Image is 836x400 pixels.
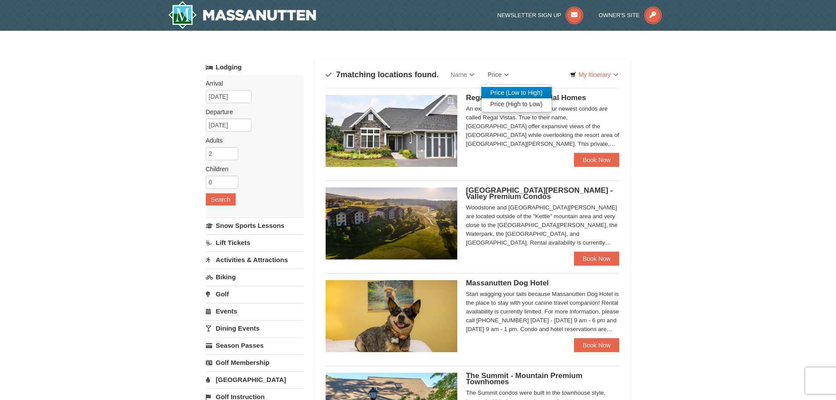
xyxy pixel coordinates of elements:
[497,12,583,18] a: Newsletter Sign Up
[326,280,457,352] img: 27428181-5-81c892a3.jpg
[206,286,304,302] a: Golf
[168,1,316,29] img: Massanutten Resort Logo
[206,193,236,205] button: Search
[466,279,549,287] span: Massanutten Dog Hotel
[466,105,620,148] div: An exclusive resort experience, our newest condos are called Regal Vistas. True to their name, [G...
[481,87,552,98] a: Price (Low to High)
[206,269,304,285] a: Biking
[466,94,586,102] span: Regal Vistas - Presidential Homes
[206,217,304,234] a: Snow Sports Lessons
[326,95,457,167] img: 19218991-1-902409a9.jpg
[206,108,297,116] label: Departure
[444,66,481,83] a: Name
[206,165,297,173] label: Children
[466,186,613,201] span: [GEOGRAPHIC_DATA][PERSON_NAME] - Valley Premium Condos
[497,12,561,18] span: Newsletter Sign Up
[466,290,620,334] div: Start wagging your tails because Massanutten Dog Hotel is the place to stay with your canine trav...
[206,234,304,251] a: Lift Tickets
[206,371,304,388] a: [GEOGRAPHIC_DATA]
[168,1,316,29] a: Massanutten Resort
[206,320,304,336] a: Dining Events
[326,70,439,79] h4: matching locations found.
[466,203,620,247] div: Woodstone and [GEOGRAPHIC_DATA][PERSON_NAME] are located outside of the "Kettle" mountain area an...
[336,70,341,79] span: 7
[574,338,620,352] a: Book Now
[466,371,582,386] span: The Summit - Mountain Premium Townhomes
[206,79,297,88] label: Arrival
[564,68,624,81] a: My Itinerary
[206,59,304,75] a: Lodging
[206,337,304,353] a: Season Passes
[481,66,516,83] a: Price
[326,187,457,259] img: 19219041-4-ec11c166.jpg
[574,153,620,167] a: Book Now
[599,12,640,18] span: Owner's Site
[206,136,297,145] label: Adults
[206,252,304,268] a: Activities & Attractions
[599,12,662,18] a: Owner's Site
[574,252,620,266] a: Book Now
[206,303,304,319] a: Events
[206,354,304,371] a: Golf Membership
[481,98,552,110] a: Price (High to Low)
